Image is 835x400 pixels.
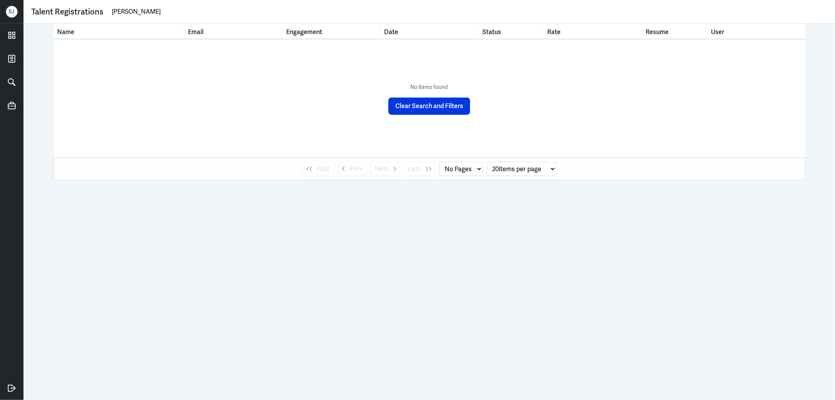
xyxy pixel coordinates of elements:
[411,82,448,92] p: No items found
[375,164,389,174] span: Next
[184,24,282,39] th: Toggle SortBy
[317,164,330,174] span: First
[371,162,400,176] button: Next
[478,24,544,39] th: Toggle SortBy
[282,24,380,39] th: Toggle SortBy
[111,6,827,18] input: Search
[404,162,435,176] button: Last
[31,6,103,18] div: Talent Registrations
[642,24,707,39] th: Resume
[707,24,805,39] th: User
[388,98,470,115] button: Clear Search and Filters
[303,162,334,176] button: First
[408,164,421,174] span: Last
[338,162,367,176] button: Prev
[544,24,642,39] th: Toggle SortBy
[380,24,478,39] th: Toggle SortBy
[54,24,184,39] th: Toggle SortBy
[350,164,362,174] span: Prev
[6,6,18,18] div: S J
